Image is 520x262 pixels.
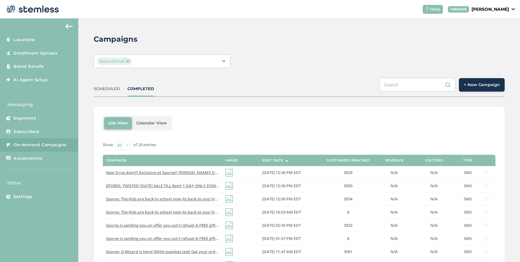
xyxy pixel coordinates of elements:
[382,196,406,202] label: N/A
[425,7,429,11] img: icon-help-white-03924b79.svg
[106,236,219,241] label: Spores is sending you an offer you can't refuse! A FREE gift is waiting for you inside? Click lin...
[262,236,301,241] span: [DATE] 01:57 PM EDT
[327,158,370,162] label: Customers Reached
[14,63,44,70] span: Brand Details
[106,170,219,175] label: New Drop Alert!! Exclusive at Spores!! Lizard King! Don't miss out and order below for the long w...
[225,169,233,177] img: icon-img-d887fa0c.svg
[262,158,283,162] label: Sent Date
[262,183,314,188] label: 08/26/2025 12:00 PM EDT
[106,236,338,241] span: Spores is sending you an offer you can't refuse! A FREE gift is waiting for you inside? Click lin...
[382,210,406,215] label: N/A
[106,209,339,215] span: Spores: The Kids are back to school now its back to you! Huge bundle savings all weekend long. Ta...
[344,222,352,228] span: 3532
[225,195,233,203] img: icon-img-d887fa0c.svg
[464,209,472,215] span: SMS
[413,223,456,228] label: N/A
[106,196,339,202] span: Spores: The Kids are back to school now its back to you! Huge bundle savings all weekend long. Ta...
[320,249,376,254] label: 3561
[14,129,40,135] span: Subscribers
[262,209,301,215] span: [DATE] 10:53 AM EDT
[320,183,376,188] label: 3550
[320,196,376,202] label: 3554
[462,210,474,215] label: SMS
[390,209,398,215] span: N/A
[344,183,352,188] span: 3550
[225,158,238,162] label: Image
[320,236,376,241] label: 6
[425,158,443,162] label: Visitors
[262,196,314,202] label: 08/21/2025 12:00 PM EDT
[390,222,398,228] span: N/A
[464,170,472,175] span: SMS
[413,170,456,175] label: N/A
[430,222,438,228] span: N/A
[14,142,67,148] span: On-demand Campaigns
[390,249,398,254] span: N/A
[262,249,301,254] span: [DATE] 11:47 AM EDT
[413,196,456,202] label: N/A
[390,183,398,188] span: N/A
[106,249,219,254] label: Spores: G Wizard is here! While supplies last! Get your order in and unlock a magical weekend! Re...
[430,183,438,188] span: N/A
[413,249,456,254] label: N/A
[390,170,398,175] span: N/A
[471,6,509,13] p: [PERSON_NAME]
[225,235,233,242] img: icon-img-d887fa0c.svg
[430,6,440,13] span: Help
[14,77,48,83] span: AI Agent Setup
[320,223,376,228] label: 3532
[413,183,456,188] label: N/A
[106,210,219,215] label: Spores: The Kids are back to school now its back to you! Huge bundle savings all weekend long. Ta...
[225,182,233,190] img: icon-img-d887fa0c.svg
[225,248,233,256] img: icon-img-d887fa0c.svg
[65,24,73,29] img: icon-arrow-back-accent-c549486e.svg
[97,58,132,65] span: Spores Detroit
[462,223,474,228] label: SMS
[132,117,171,129] li: Calendar View
[106,222,338,228] span: Spores is sending you an offer you can't refuse! A FREE gift is waiting for you inside? Click lin...
[262,249,314,254] label: 08/08/2025 11:47 AM EDT
[462,249,474,254] label: SMS
[14,194,32,200] span: Settings
[489,233,520,262] iframe: Chat Widget
[379,78,455,92] input: Search
[262,196,301,202] span: [DATE] 12:00 PM EDT
[285,160,288,161] img: icon-sort-1e1d7615.svg
[106,170,352,175] span: New Drop Alert!! Exclusive at Spores!! [PERSON_NAME]! Don't miss out and order below for the long...
[106,249,322,254] span: Spores: G Wizard is here! While supplies last! Get your order in and unlock a magical weekend! Re...
[464,183,472,188] span: SMS
[464,249,472,254] span: SMS
[463,158,473,162] label: Type
[106,158,127,162] label: Campaign
[225,208,233,216] img: icon-img-d887fa0c.svg
[320,170,376,175] label: 3529
[106,183,331,188] span: SPORES: TWISTED [DATE] SALE TILL 8pm! 1 DAY ONLY DON'T MISS THESE DEALS! Tap link for details Rep...
[347,236,349,241] span: 6
[262,170,314,175] label: 08/29/2025 12:30 PM EDT
[511,8,515,10] img: icon_down-arrow-small-66adaf34.svg
[262,236,314,241] label: 08/14/2025 01:57 PM EDT
[106,196,219,202] label: Spores: The Kids are back to school now its back to you! Huge bundle savings all weekend long. Ta...
[103,142,113,148] label: Show
[14,37,35,43] span: Locations
[14,50,57,56] span: Enrollment Options
[430,209,438,215] span: N/A
[106,223,219,228] label: Spores is sending you an offer you can't refuse! A FREE gift is waiting for you inside? Click lin...
[106,183,219,188] label: SPORES: TWISTED TUESDAY SALE TILL 8pm! 1 DAY ONLY DON'T MISS THESE DEALS! Tap link for details Re...
[320,210,376,215] label: 6
[262,210,314,215] label: 08/21/2025 10:53 AM EDT
[347,209,349,215] span: 6
[225,222,233,229] img: icon-img-d887fa0c.svg
[464,82,500,88] span: + New Campaign
[382,170,406,175] label: N/A
[413,210,456,215] label: N/A
[5,3,59,15] img: logo-dark-0685b13c.svg
[262,222,301,228] span: [DATE] 02:35 PM EDT
[344,170,352,175] span: 3529
[385,158,403,162] label: Revenue
[462,236,474,241] label: SMS
[413,236,456,241] label: N/A
[262,183,301,188] span: [DATE] 12:00 PM EDT
[462,170,474,175] label: SMS
[464,196,472,202] span: SMS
